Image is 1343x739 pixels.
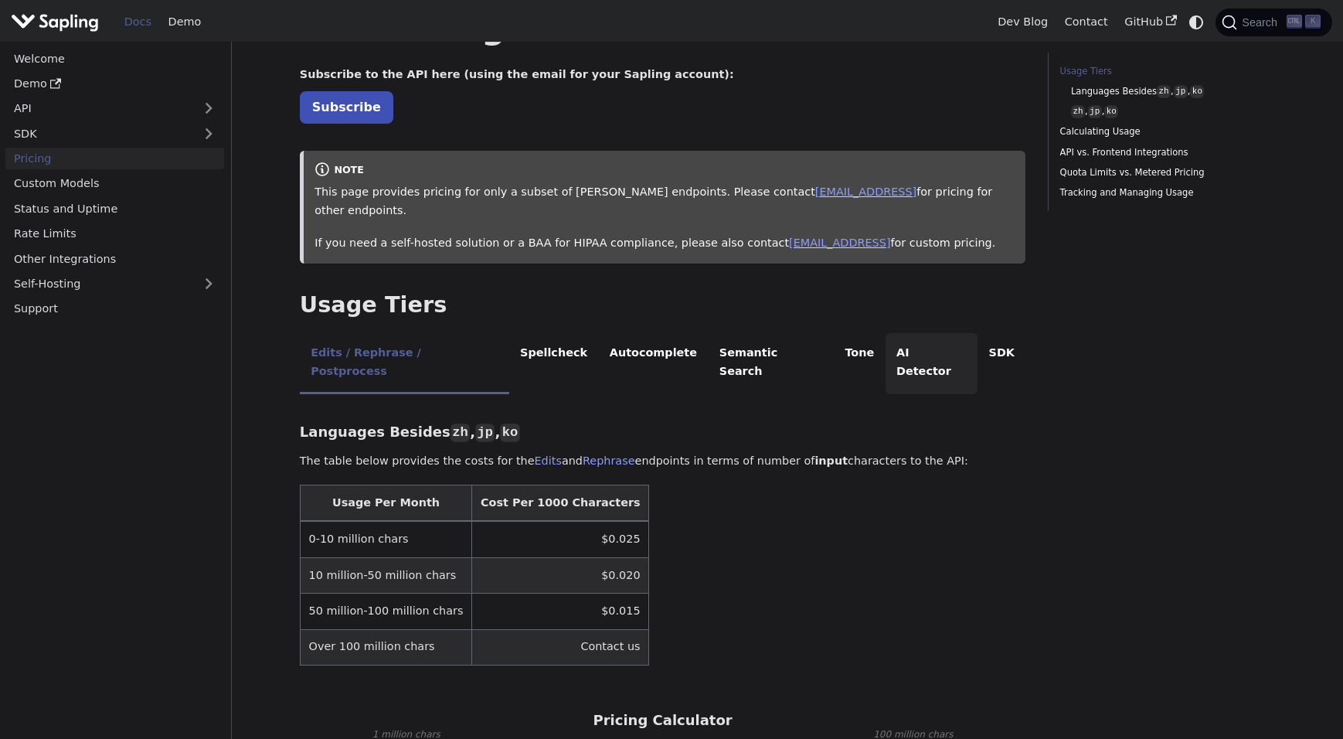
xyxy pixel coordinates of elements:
[509,333,599,394] li: Spellcheck
[300,629,471,665] td: Over 100 million chars
[1071,104,1264,119] a: zh,jp,ko
[814,455,848,467] strong: input
[300,91,393,123] a: Subscribe
[1060,145,1270,160] a: API vs. Frontend Integrations
[598,333,708,394] li: Autocomplete
[193,122,224,145] button: Expand sidebar category 'SDK'
[472,594,649,629] td: $0.015
[834,333,886,394] li: Tone
[314,183,1015,220] p: This page provides pricing for only a subset of [PERSON_NAME] endpoints. Please contact for prici...
[815,186,916,198] a: [EMAIL_ADDRESS]
[1237,16,1287,29] span: Search
[5,148,224,170] a: Pricing
[5,172,224,195] a: Custom Models
[300,521,471,557] td: 0-10 million chars
[1060,165,1270,180] a: Quota Limits vs. Metered Pricing
[475,424,495,442] code: jp
[5,223,224,245] a: Rate Limits
[300,333,509,394] li: Edits / Rephrase / Postprocess
[708,333,834,394] li: Semantic Search
[300,557,471,593] td: 10 million-50 million chars
[5,73,224,95] a: Demo
[5,197,224,220] a: Status and Uptime
[300,68,734,80] strong: Subscribe to the API here (using the email for your Sapling account):
[11,11,104,33] a: Sapling.ai
[193,97,224,120] button: Expand sidebar category 'API'
[1157,85,1171,98] code: zh
[1060,124,1270,139] a: Calculating Usage
[472,521,649,557] td: $0.025
[300,594,471,629] td: 50 million-100 million chars
[314,162,1015,180] div: note
[583,455,635,467] a: Rephrase
[5,97,193,120] a: API
[11,11,99,33] img: Sapling.ai
[1088,105,1102,118] code: jp
[472,485,649,522] th: Cost Per 1000 Characters
[1071,105,1085,118] code: zh
[116,10,160,34] a: Docs
[472,557,649,593] td: $0.020
[300,452,1026,471] p: The table below provides the costs for the and endpoints in terms of number of characters to the ...
[1104,105,1118,118] code: ko
[314,234,1015,253] p: If you need a self-hosted solution or a BAA for HIPAA compliance, please also contact for custom ...
[5,47,224,70] a: Welcome
[300,424,1026,441] h3: Languages Besides , ,
[5,247,224,270] a: Other Integrations
[160,10,209,34] a: Demo
[1185,11,1208,33] button: Switch between dark and light mode (currently system mode)
[1060,64,1270,79] a: Usage Tiers
[500,424,519,442] code: ko
[300,485,471,522] th: Usage Per Month
[5,298,224,320] a: Support
[1060,186,1270,200] a: Tracking and Managing Usage
[5,122,193,145] a: SDK
[535,455,562,467] a: Edits
[300,291,1026,319] h2: Usage Tiers
[989,10,1056,34] a: Dev Blog
[472,629,649,665] td: Contact us
[789,237,890,249] a: [EMAIL_ADDRESS]
[450,424,470,442] code: zh
[1174,85,1188,98] code: jp
[1305,15,1321,29] kbd: K
[5,273,224,295] a: Self-Hosting
[977,333,1025,394] li: SDK
[1215,9,1331,36] button: Search (Ctrl+K)
[1071,84,1264,99] a: Languages Besideszh,jp,ko
[1190,85,1204,98] code: ko
[593,712,732,730] h3: Pricing Calculator
[1116,10,1185,34] a: GitHub
[886,333,978,394] li: AI Detector
[1056,10,1117,34] a: Contact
